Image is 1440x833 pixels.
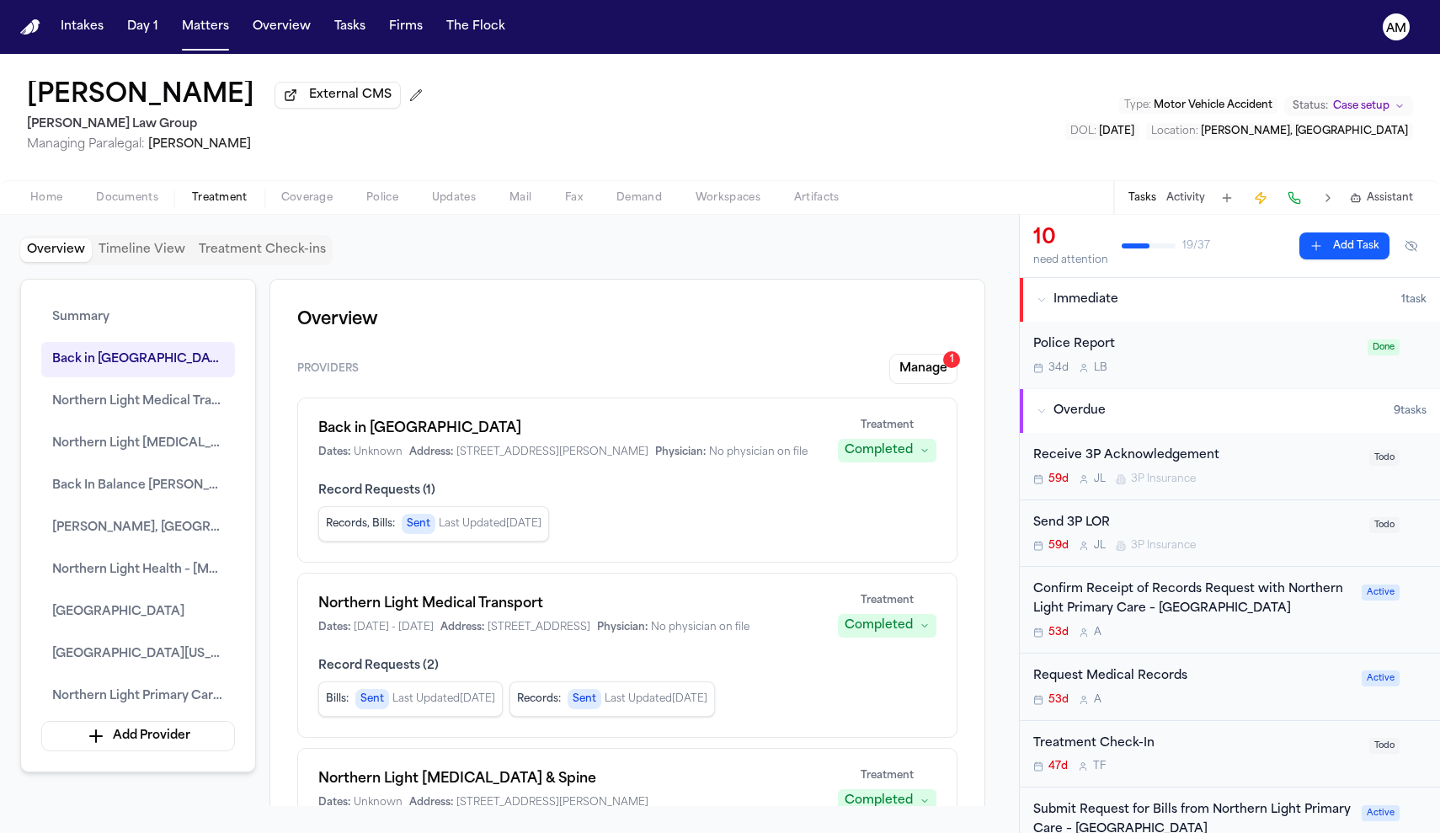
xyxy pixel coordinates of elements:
div: Open task: Request Medical Records [1020,654,1440,721]
button: Back In Balance [PERSON_NAME] [MEDICAL_DATA] [41,468,235,504]
button: Northern Light Medical Transport [41,384,235,419]
span: 9 task s [1394,404,1427,418]
span: Done [1368,339,1400,355]
button: Northern Light [MEDICAL_DATA] & Spine [41,426,235,462]
span: T F [1093,760,1106,773]
span: External CMS [309,87,392,104]
button: Northern Light Health – [MEDICAL_DATA] [41,553,235,588]
span: A [1094,693,1101,707]
span: 53d [1048,626,1069,639]
span: Address: [440,621,484,634]
button: Summary [41,300,235,335]
span: Last Updated [DATE] [392,692,495,706]
a: Home [20,19,40,35]
span: L B [1094,361,1107,375]
span: 47d [1048,760,1068,773]
span: Police [366,191,398,205]
span: Treatment [192,191,248,205]
span: Dates: [318,796,350,809]
button: Create Immediate Task [1249,186,1272,210]
span: Active [1362,805,1400,821]
h1: [PERSON_NAME] [27,81,254,111]
span: Artifacts [794,191,840,205]
div: Open task: Treatment Check-In [1020,721,1440,788]
span: Record Requests ( 1 ) [318,483,936,499]
span: Dates: [318,446,350,459]
span: Sent [402,514,435,534]
span: Documents [96,191,158,205]
span: Last Updated [DATE] [439,517,541,531]
span: Coverage [281,191,333,205]
button: Day 1 [120,12,165,42]
div: Open task: Send 3P LOR [1020,500,1440,568]
div: Confirm Receipt of Records Request with Northern Light Primary Care – [GEOGRAPHIC_DATA] [1033,580,1352,619]
span: [STREET_ADDRESS] [488,621,590,634]
div: Treatment Check-In [1033,734,1359,754]
div: Police Report [1033,335,1357,355]
span: Todo [1369,450,1400,466]
span: Bills : [326,692,349,706]
div: Open task: Receive 3P Acknowledgement [1020,433,1440,500]
button: Completed [838,789,936,813]
button: Change status from Case setup [1284,96,1413,116]
span: Home [30,191,62,205]
div: Send 3P LOR [1033,514,1359,533]
button: Treatment Check-ins [192,238,333,262]
span: Record Requests ( 2 ) [318,658,936,675]
span: Case setup [1333,99,1389,113]
span: 19 / 37 [1182,239,1210,253]
span: 3P Insurance [1131,539,1196,553]
button: [PERSON_NAME], [GEOGRAPHIC_DATA] [41,510,235,546]
h2: [PERSON_NAME] Law Group [27,115,429,135]
span: [STREET_ADDRESS][PERSON_NAME] [456,446,648,459]
button: Hide completed tasks (⌘⇧H) [1396,232,1427,259]
span: Providers [297,362,359,376]
span: Active [1362,670,1400,686]
span: 1 task [1401,293,1427,307]
span: Managing Paralegal: [27,138,145,151]
button: Overview [20,238,92,262]
div: Completed [845,442,913,459]
button: Add Provider [41,721,235,751]
button: Firms [382,12,429,42]
span: Physician: [655,446,706,459]
h1: Northern Light [MEDICAL_DATA] & Spine [318,769,818,789]
span: Address: [409,446,453,459]
button: Matters [175,12,236,42]
span: Last Updated [DATE] [605,692,707,706]
span: [STREET_ADDRESS][PERSON_NAME] [456,796,648,809]
button: Activity [1166,191,1205,205]
button: Completed [838,439,936,462]
span: Todo [1369,738,1400,754]
span: Unknown [354,796,403,809]
button: Intakes [54,12,110,42]
div: 1 [943,351,960,368]
button: Overview [246,12,317,42]
span: Northern Light [MEDICAL_DATA] & Spine [52,434,224,454]
button: Edit matter name [27,81,254,111]
button: External CMS [275,82,401,109]
span: [DATE] [1099,126,1134,136]
button: Tasks [1128,191,1156,205]
span: Treatment [861,769,914,782]
button: Manage1 [889,354,957,384]
button: The Flock [440,12,512,42]
span: Back in [GEOGRAPHIC_DATA] [52,350,224,370]
button: Edit Location: Ellsworth, ME [1146,123,1413,140]
button: Edit Type: Motor Vehicle Accident [1119,97,1277,114]
span: Motor Vehicle Accident [1154,100,1272,110]
button: Overdue9tasks [1020,389,1440,433]
button: [GEOGRAPHIC_DATA] [41,595,235,630]
span: 34d [1048,361,1069,375]
button: Northern Light Primary Care – [GEOGRAPHIC_DATA] [41,679,235,714]
span: 59d [1048,473,1069,486]
span: Address: [409,796,453,809]
span: 3P Insurance [1131,473,1196,486]
span: Status: [1293,99,1328,113]
span: Type : [1124,100,1151,110]
span: [GEOGRAPHIC_DATA][US_STATE] [52,644,224,665]
span: Records, Bills : [326,517,395,531]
